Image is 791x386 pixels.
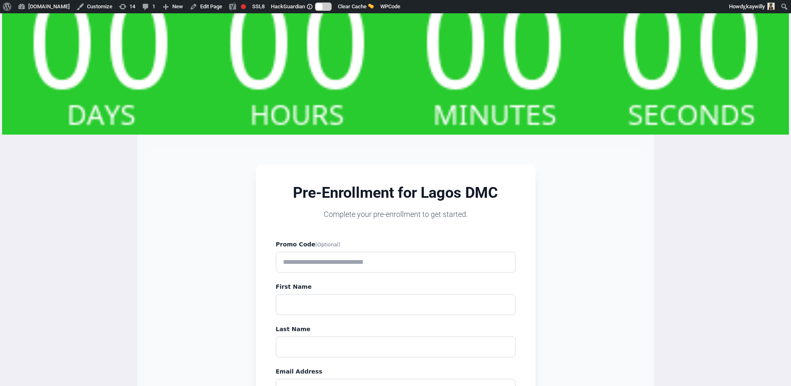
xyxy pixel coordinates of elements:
[276,209,516,220] p: Complete your pre-enrollment to get started.
[368,3,374,9] img: 🧽
[315,242,340,248] span: (Optional)
[276,240,516,248] label: Promo Code
[338,3,367,10] span: Clear Cache
[746,3,765,10] span: kaywilly
[241,4,246,9] div: Focus keyphrase not set
[276,283,516,291] label: First Name
[276,367,516,376] label: Email Address
[276,325,516,333] label: Last Name
[276,184,516,201] h1: Pre-Enrollment for Lagos DMC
